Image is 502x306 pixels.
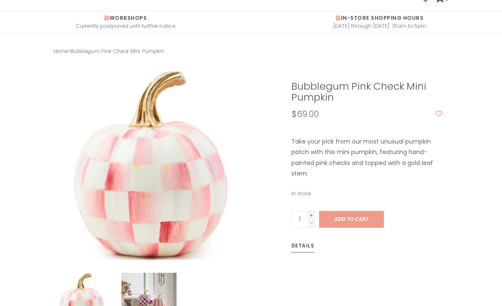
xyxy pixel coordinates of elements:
[308,211,315,219] a: +
[53,48,68,55] a: Home
[285,136,449,179] div: Take your pick from our most unusual pumpkin patch with this mini pumpkin, featuring hand-painted...
[291,241,314,253] a: Details
[257,21,502,30] span: [DATE] through [DATE]: 10am to 5pm
[71,48,164,55] a: Bubblegum Pink Check Mini Pumpkin
[334,216,369,223] span: Add to cart
[319,211,384,228] a: Add to cart
[291,81,442,103] h1: Bubblegum Pink Check Mini Pumpkin
[291,108,319,120] span: $69.00
[436,110,442,118] a: Add to wishlist
[291,190,311,197] span: In stock
[308,219,315,226] a: -
[6,21,245,30] span: Currently postponed until further notice
[104,14,147,21] span: Workshops
[336,14,423,21] span: In-Store Shopping Hours
[47,47,251,56] div: >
